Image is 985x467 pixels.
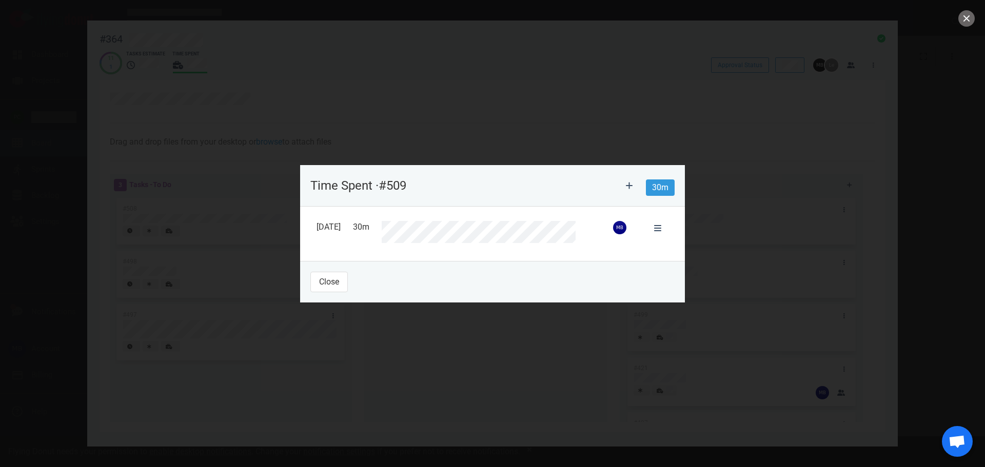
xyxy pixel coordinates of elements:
[347,217,376,251] td: 30m
[646,179,675,196] span: 30m
[958,10,975,27] button: close
[613,221,626,234] img: 26
[310,179,617,192] p: Time Spent · #509
[310,217,347,251] td: [DATE]
[942,426,973,457] div: Open de chat
[310,272,348,292] button: Close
